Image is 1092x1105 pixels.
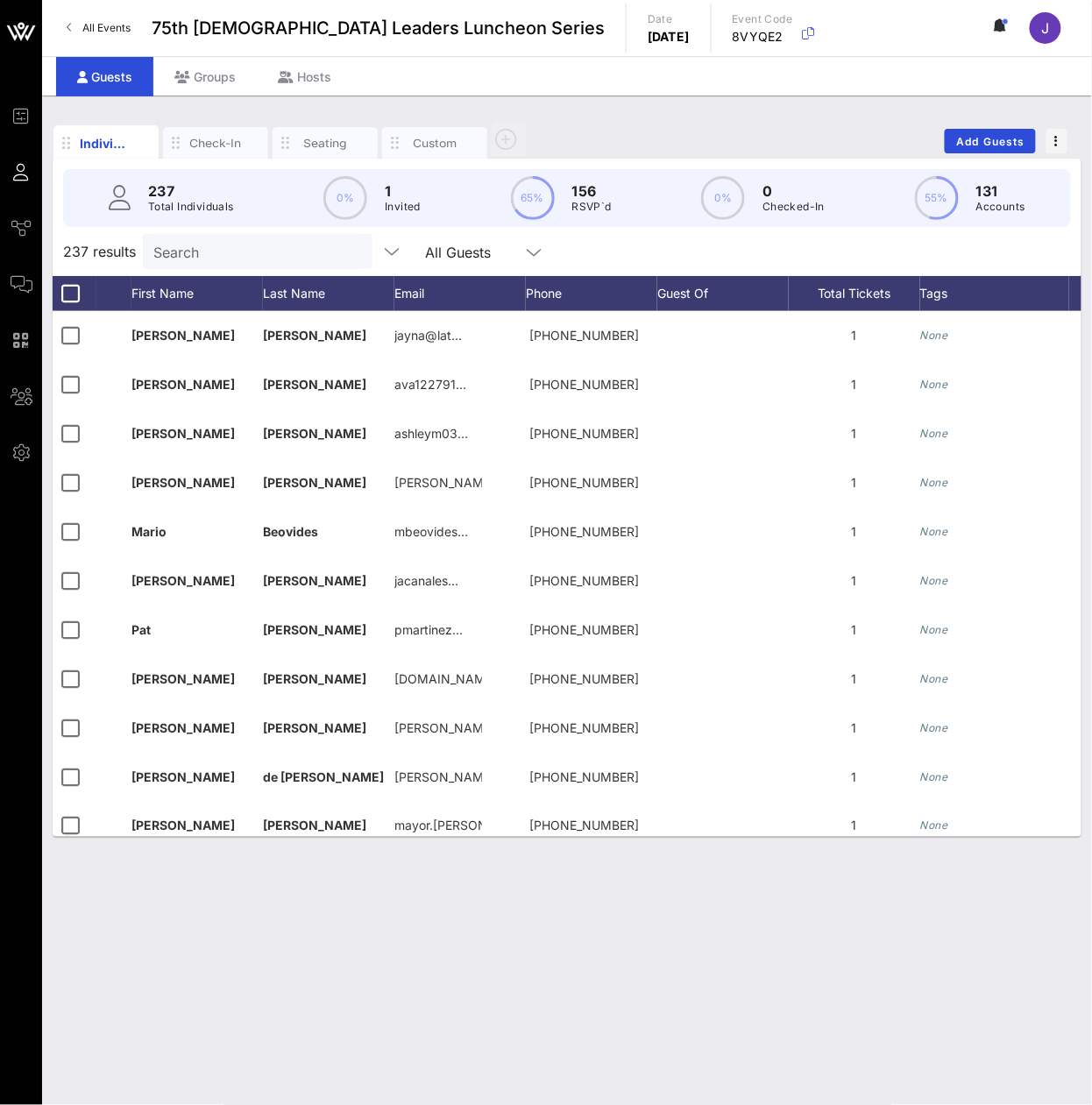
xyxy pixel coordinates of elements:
span: [PERSON_NAME] [263,328,366,343]
span: [PERSON_NAME] [263,475,366,490]
span: +17148898060 [529,720,639,735]
p: RSVP`d [572,198,612,216]
span: +15129656381 [529,818,639,833]
div: 1 [789,606,920,655]
div: Hosts [257,57,352,96]
div: Email [394,276,526,311]
span: [PERSON_NAME] [263,671,366,686]
i: None [920,329,948,342]
span: [PERSON_NAME] [263,573,366,588]
div: Total Tickets [789,276,920,311]
span: [PERSON_NAME] [131,328,235,343]
p: 156 [572,181,612,202]
span: 75th [DEMOGRAPHIC_DATA] Leaders Luncheon Series [152,15,605,41]
i: None [920,623,948,636]
span: [PERSON_NAME] [263,622,366,637]
div: Tags [920,276,1069,311]
button: Add Guests [945,129,1036,153]
i: None [920,525,948,538]
div: Seating [299,135,351,152]
p: Total Individuals [148,198,234,216]
p: [DOMAIN_NAME]… [394,655,482,704]
span: [PERSON_NAME] [263,720,366,735]
div: Last Name [263,276,394,311]
p: 8VYQE2 [733,28,793,46]
span: [PERSON_NAME] [131,573,235,588]
span: J [1042,19,1050,37]
span: [PERSON_NAME] [131,671,235,686]
div: First Name [131,276,263,311]
div: 1 [789,655,920,704]
i: None [920,721,948,734]
p: Invited [385,198,421,216]
div: 1 [789,311,920,360]
p: 237 [148,181,234,202]
div: 1 [789,556,920,606]
span: [PERSON_NAME] [263,377,366,392]
div: 1 [789,802,920,851]
p: 0 [762,181,825,202]
div: 1 [789,360,920,409]
div: Guest Of [657,276,789,311]
p: [DATE] [648,28,690,46]
span: +13104367738 [529,328,639,343]
span: +15129684884 [529,475,639,490]
div: 1 [789,458,920,507]
span: [PERSON_NAME] [131,769,235,784]
p: [PERSON_NAME]@t… [394,704,482,753]
div: Phone [526,276,657,311]
span: [PERSON_NAME] [263,818,366,833]
p: Event Code [733,11,793,28]
a: All Events [56,14,141,42]
span: Beovides [263,524,318,539]
p: 1 [385,181,421,202]
span: +17042588688 [529,622,639,637]
div: Check-In [189,135,242,152]
p: Accounts [976,198,1025,216]
div: All Guests [415,234,555,269]
p: jayna@lat… [394,311,462,360]
p: 131 [976,181,1025,202]
p: pmartinez… [394,606,463,655]
span: +17863519976 [529,524,639,539]
span: 237 results [63,241,136,262]
span: +15127792652 [529,377,639,392]
div: 1 [789,507,920,556]
span: Pat [131,622,151,637]
i: None [920,574,948,587]
span: de [PERSON_NAME] [263,769,384,784]
i: None [920,672,948,685]
p: mbeovides… [394,507,468,556]
p: Date [648,11,690,28]
div: Guests [56,57,153,96]
i: None [920,819,948,832]
div: All Guests [425,244,491,260]
div: Groups [153,57,257,96]
span: [PERSON_NAME] [263,426,366,441]
span: [PERSON_NAME] [131,475,235,490]
span: Mario [131,524,167,539]
i: None [920,378,948,391]
p: ava122791… [394,360,466,409]
p: Checked-In [762,198,825,216]
div: Individuals [80,134,132,152]
div: J [1030,12,1061,44]
span: [PERSON_NAME] [131,377,235,392]
div: 1 [789,704,920,753]
p: [PERSON_NAME].[PERSON_NAME]… [394,753,482,802]
p: [PERSON_NAME]… [394,458,482,507]
p: jacanales… [394,556,458,606]
div: Custom [408,135,461,152]
span: +12103186788 [529,671,639,686]
p: mayor.[PERSON_NAME]… [394,802,482,851]
i: None [920,476,948,489]
div: 1 [789,753,920,802]
p: ashleym03… [394,409,468,458]
span: All Events [82,21,131,34]
div: 1 [789,409,920,458]
span: [PERSON_NAME] [131,720,235,735]
i: None [920,427,948,440]
span: +18307760070 [529,573,639,588]
span: Add Guests [956,135,1025,148]
span: +19158005079 [529,426,639,441]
